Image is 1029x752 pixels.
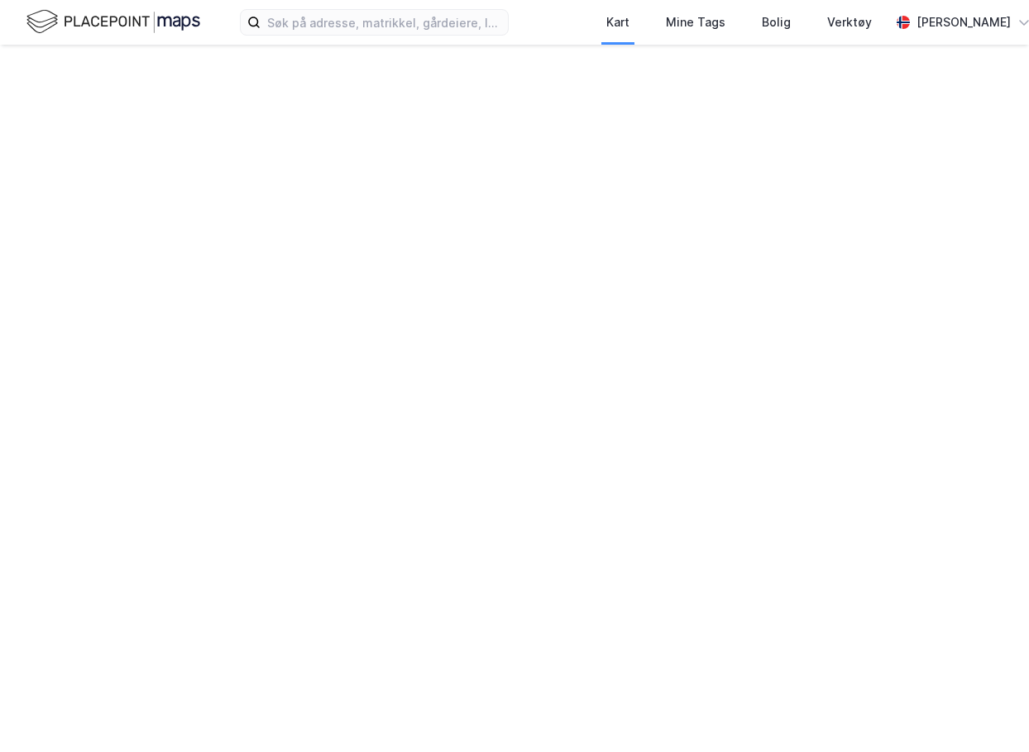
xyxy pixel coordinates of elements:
[946,673,1029,752] iframe: Chat Widget
[827,12,872,32] div: Verktøy
[946,673,1029,752] div: Kontrollprogram for chat
[606,12,629,32] div: Kart
[666,12,725,32] div: Mine Tags
[762,12,791,32] div: Bolig
[261,10,508,35] input: Søk på adresse, matrikkel, gårdeiere, leietakere eller personer
[26,7,200,36] img: logo.f888ab2527a4732fd821a326f86c7f29.svg
[917,12,1011,32] div: [PERSON_NAME]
